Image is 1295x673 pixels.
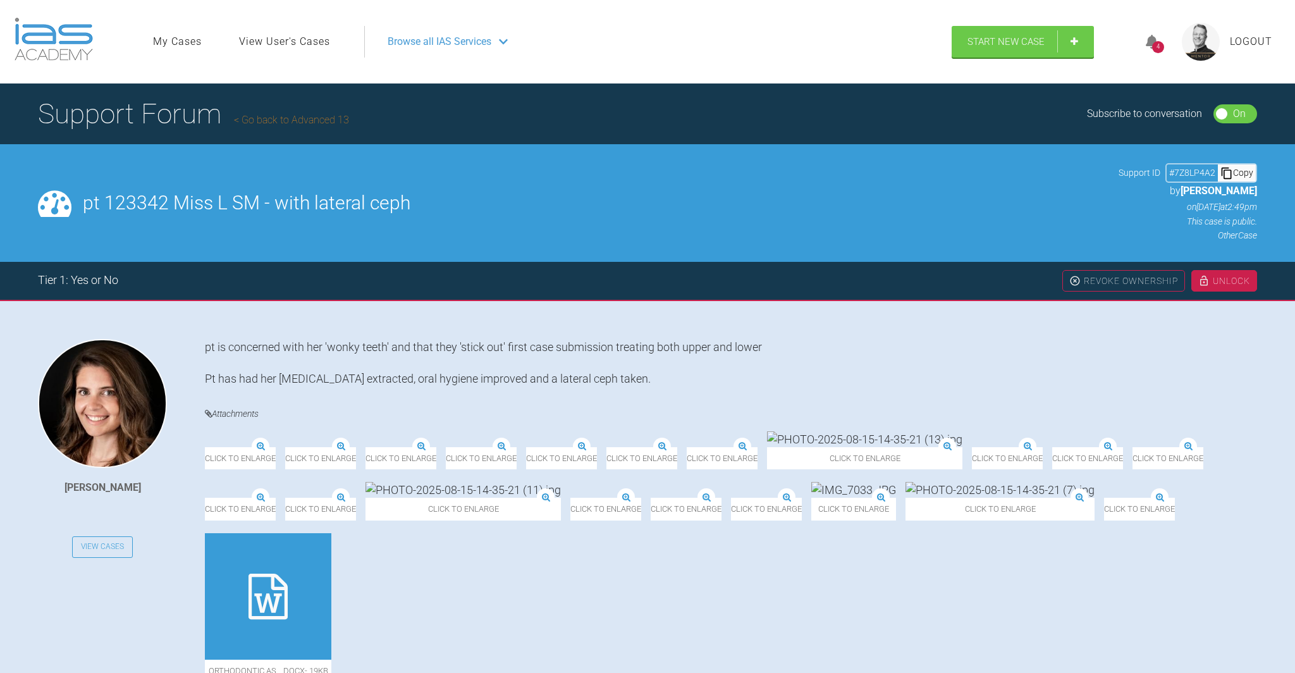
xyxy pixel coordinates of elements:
a: My Cases [153,34,202,50]
div: Unlock [1191,270,1257,292]
span: [PERSON_NAME] [1181,185,1257,197]
span: Click to enlarge [1005,447,1194,469]
span: Click to enlarge [299,600,384,622]
img: IMG_7035.JPG [1155,533,1239,549]
img: close.456c75e0.svg [1069,275,1081,287]
span: Browse all IAS Services [388,34,491,50]
a: View Cases [72,536,133,558]
img: PHOTO-2025-08-15-14-35-21 (3).jpg [569,533,758,549]
span: Click to enlarge [393,600,582,622]
img: PHOTO-2025-08-15-14-35-42.jpg [973,533,1145,549]
span: Click to enlarge [205,447,394,469]
div: Copy [1218,164,1256,181]
span: Click to enlarge [403,498,599,520]
span: Click to enlarge [602,447,791,469]
span: Start New Case [967,36,1045,47]
p: This case is public. [1119,214,1257,228]
a: Go back to Advanced 13 [234,114,349,126]
span: Click to enlarge [768,549,963,571]
div: Subscribe to conversation [1087,106,1202,122]
span: Click to enlarge [205,549,377,571]
img: IMG_7033.JPG [299,584,384,600]
div: # 7Z8LP4A2 [1167,166,1218,180]
span: Click to enlarge [569,549,758,571]
span: Click to enlarge [1012,498,1184,520]
img: PHOTO-2025-08-15-14-35-21 (13).jpg [608,482,804,498]
a: Logout [1230,34,1272,50]
div: [PERSON_NAME] [64,479,141,496]
a: Start New Case [952,26,1094,58]
img: PHOTO-2025-08-15-14-35-21 (12).jpg [403,482,599,498]
span: Click to enlarge [592,600,781,622]
span: Support ID [1119,166,1160,180]
p: on [DATE] at 2:49pm [1119,200,1257,214]
img: Alexandra Lee [38,339,167,468]
img: PHOTO-2025-08-15-14-35-21.jpg [1012,482,1184,498]
span: Click to enlarge [801,447,996,469]
div: Revoke Ownership [1062,270,1185,292]
img: logo-light.3e3ef733.png [15,18,93,61]
img: PHOTO-2025-08-14-15-05-43.jpg [387,533,560,549]
img: IMG_7034.JPG [205,584,290,600]
img: PHOTO-2025-08-15-14-35-21 (7).jpg [393,584,582,600]
img: PHOTO-2025-08-15-14-35-21 (8).jpg [592,584,781,600]
div: Tier 1: Yes or No [38,271,118,290]
img: PHOTO-2025-08-15-14-35-21 (11).jpg [768,533,963,549]
div: pt is concerned with her 'wonky teeth' and that they 'stick out' first case submission treating b... [205,339,1257,387]
img: unlock.cc94ed01.svg [1198,275,1210,287]
p: Other Case [1119,228,1257,242]
img: PHOTO-2025-08-15-14-35-21 (9).jpg [205,482,394,498]
img: profile.png [1182,23,1220,61]
span: Click to enlarge [1155,549,1239,571]
span: Click to enlarge [205,600,290,622]
div: 4 [1152,41,1164,53]
img: PHOTO-2025-08-15-14-35-21 (5).jpg [403,431,592,447]
span: Click to enlarge [403,447,592,469]
img: PHOTO-2025-08-15-14-35-21 (10).jpg [801,431,996,447]
img: PHOTO-2025-08-15-14-35-21 (1).jpg [813,482,1002,498]
span: Click to enlarge [813,498,1002,520]
span: Click to enlarge [973,549,1145,571]
a: View User's Cases [239,34,330,50]
span: Click to enlarge [608,498,804,520]
span: Click to enlarge [387,549,560,571]
h1: Support Forum [38,92,349,136]
img: PHOTO-2025-08-15-14-35-21 (4).jpg [602,431,791,447]
h4: Attachments [205,406,1257,422]
img: PHOTO-2025-08-15-14-35-22 (1).jpg [1005,431,1194,447]
p: by [1119,183,1257,199]
img: PHOTO-2025-08-15-14-35-21 (2).jpg [205,431,394,447]
h2: pt 123342 Miss L SM - with lateral ceph [83,194,1107,213]
div: On [1233,106,1246,122]
img: PHOTO-2025-08-15-14-35-22.jpg [205,533,377,549]
span: Click to enlarge [205,498,394,520]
